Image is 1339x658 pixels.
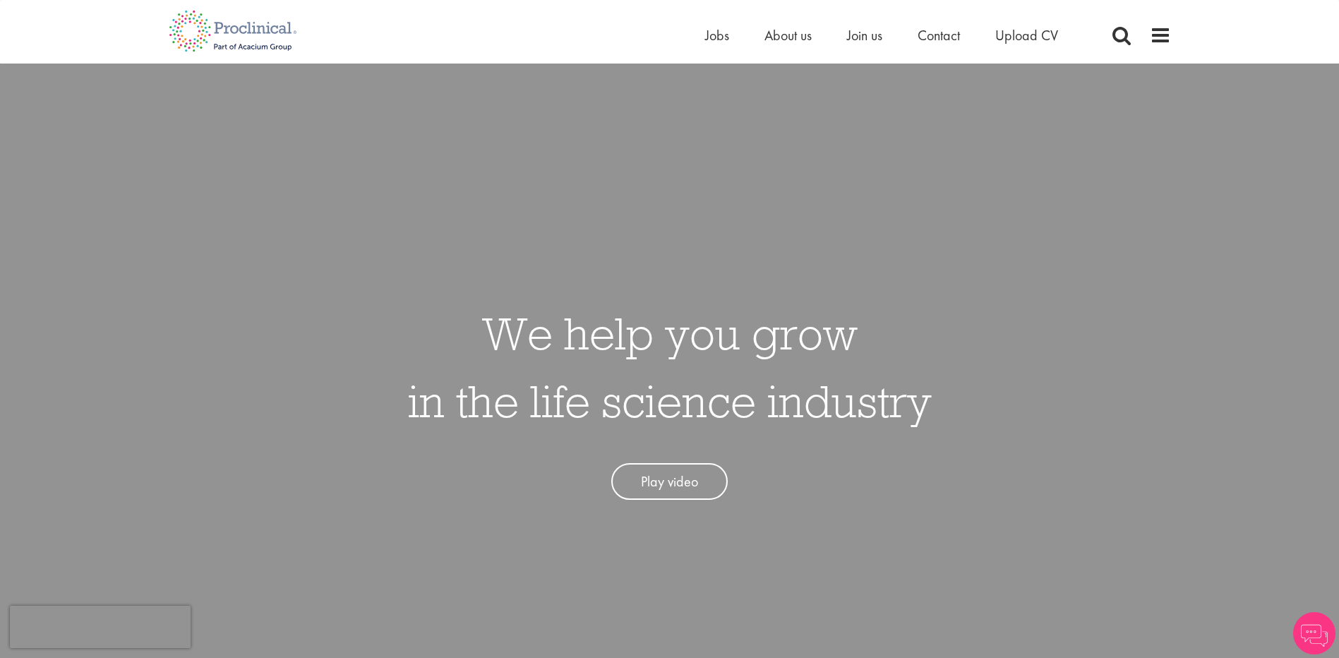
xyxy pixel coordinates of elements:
a: Play video [611,463,728,501]
a: Join us [847,26,882,44]
h1: We help you grow in the life science industry [408,299,932,435]
a: About us [764,26,812,44]
img: Chatbot [1293,612,1335,654]
a: Contact [918,26,960,44]
a: Jobs [705,26,729,44]
a: Upload CV [995,26,1058,44]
